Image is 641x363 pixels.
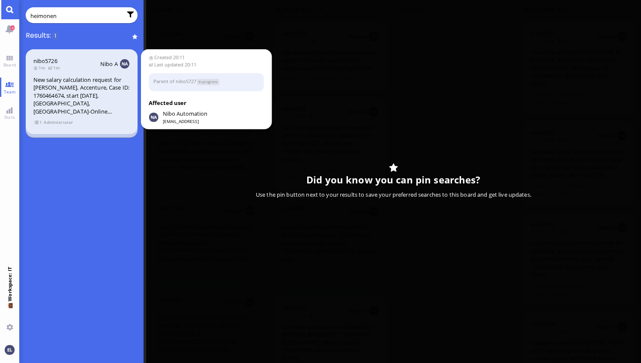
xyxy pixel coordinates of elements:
[48,65,63,71] span: 1m
[34,119,42,126] span: view 1 items
[120,59,129,69] img: NA
[33,57,57,65] a: nibo5726
[149,112,158,122] img: Nibo Automation
[33,76,130,116] div: New salary calculation request for [PERSON_NAME], Accenture, Case ID: 1760464674, start [DATE], [...
[153,78,196,84] a: Parent of nibo5727
[149,54,264,61] span: Created 20:11
[149,61,264,68] span: Last updated 20:11
[1,62,18,68] span: Board
[5,345,14,354] img: You
[6,301,13,321] span: 💼 Workspace: IT
[100,60,118,68] span: Nibo A
[26,31,51,40] span: Results:
[44,119,73,126] span: Administrator
[30,11,122,21] input: Enter query or press / to filter
[33,65,48,71] span: 1m
[163,118,207,124] span: [EMAIL_ADDRESS]
[163,110,207,118] span: automation@nibo.ai
[149,99,264,108] h3: Affected user
[11,25,15,30] span: 4
[197,79,220,85] span: Status
[2,89,18,95] span: Team
[2,114,17,120] span: Stats
[52,32,58,41] span: 1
